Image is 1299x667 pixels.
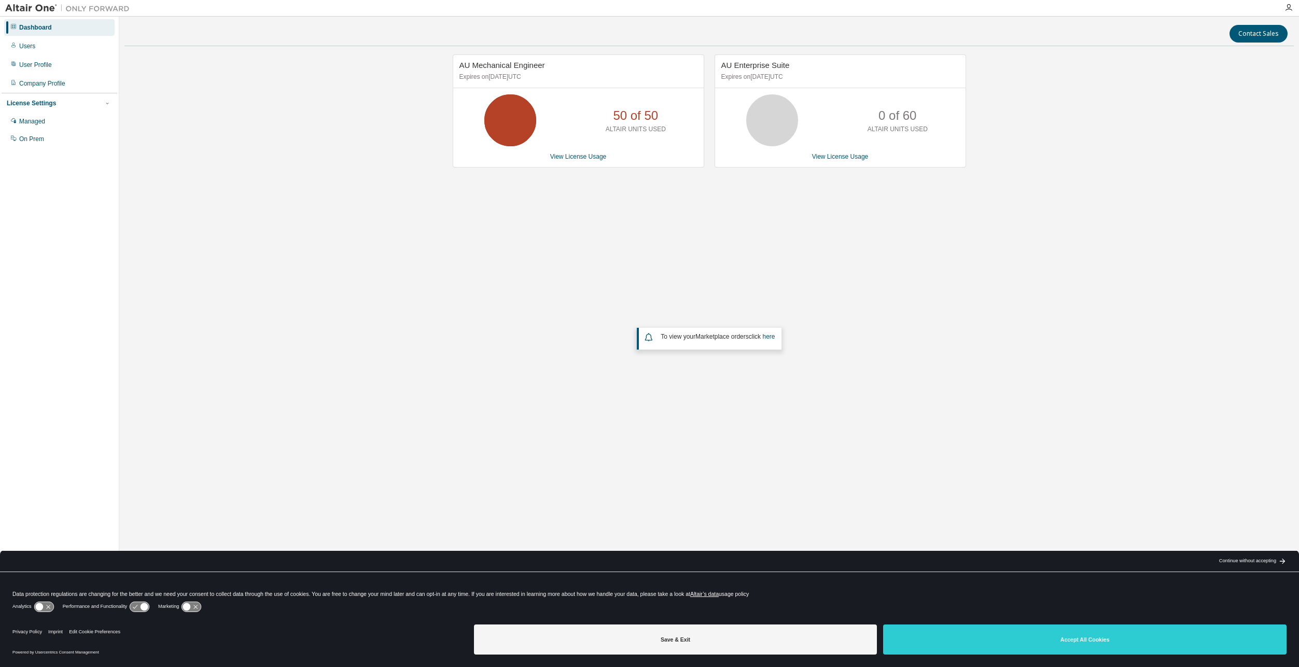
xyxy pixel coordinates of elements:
[19,61,52,69] div: User Profile
[878,107,916,124] p: 0 of 60
[762,333,775,340] a: here
[606,125,666,134] p: ALTAIR UNITS USED
[613,107,658,124] p: 50 of 50
[721,61,790,70] span: AU Enterprise Suite
[19,117,45,126] div: Managed
[19,23,52,32] div: Dashboard
[459,61,545,70] span: AU Mechanical Engineer
[5,3,135,13] img: Altair One
[661,333,775,340] span: To view your click
[459,73,695,81] p: Expires on [DATE] UTC
[868,125,928,134] p: ALTAIR UNITS USED
[19,42,35,50] div: Users
[695,333,749,340] em: Marketplace orders
[19,79,65,88] div: Company Profile
[550,153,607,160] a: View License Usage
[812,153,869,160] a: View License Usage
[721,73,957,81] p: Expires on [DATE] UTC
[1230,25,1288,43] button: Contact Sales
[7,99,56,107] div: License Settings
[19,135,44,143] div: On Prem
